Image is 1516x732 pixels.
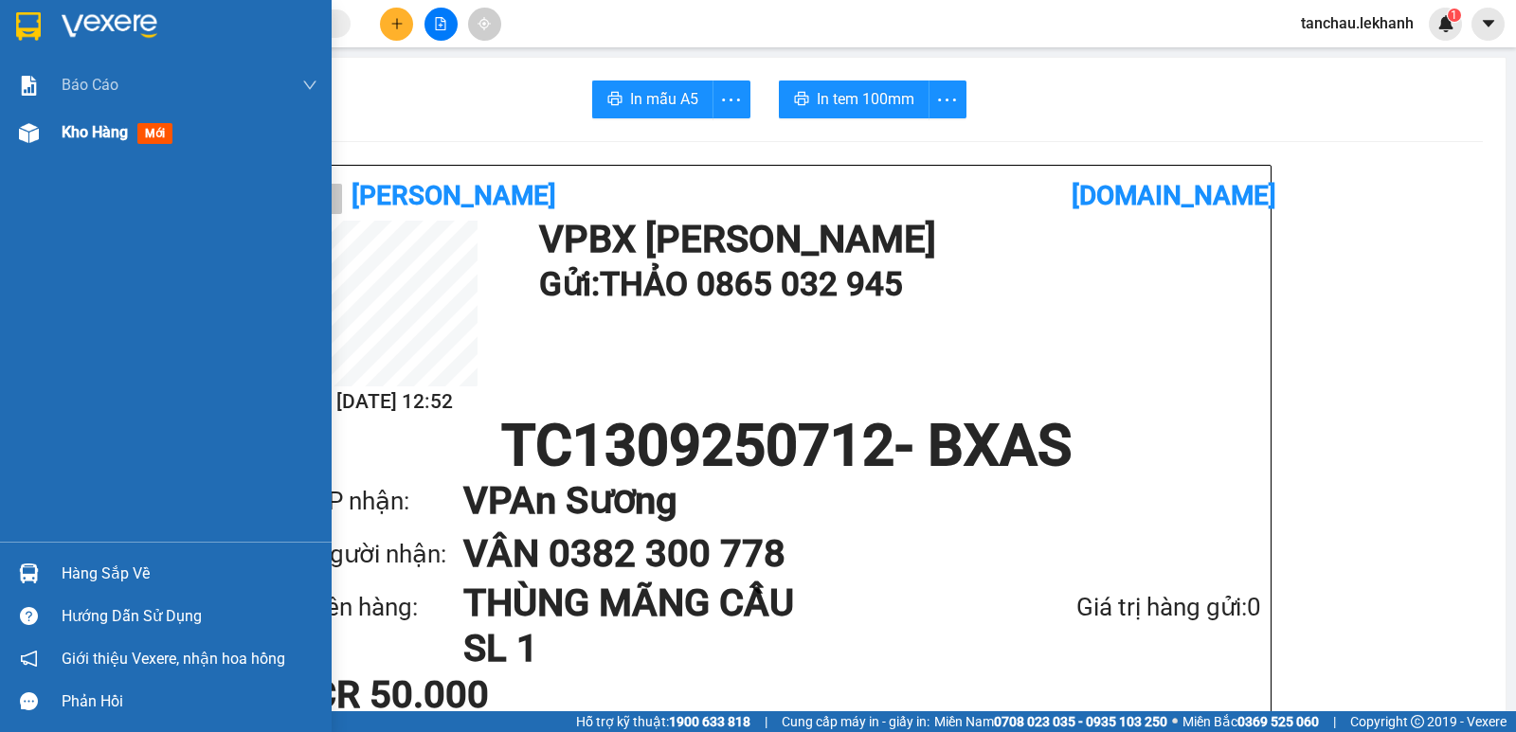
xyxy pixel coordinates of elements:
[424,8,458,41] button: file-add
[1451,9,1457,22] span: 1
[539,259,1252,311] h1: Gửi: THẢO 0865 032 945
[1480,15,1497,32] span: caret-down
[1182,711,1319,732] span: Miền Bắc
[1448,9,1461,22] sup: 1
[312,588,463,627] div: Tên hàng:
[929,88,966,112] span: more
[352,180,556,211] b: [PERSON_NAME]
[20,692,38,710] span: message
[817,87,914,111] span: In tem 100mm
[312,535,463,574] div: Người nhận:
[994,714,1167,729] strong: 0708 023 035 - 0935 103 250
[713,88,749,112] span: more
[765,711,767,732] span: |
[1411,715,1424,728] span: copyright
[62,560,317,588] div: Hàng sắp về
[19,76,39,96] img: solution-icon
[934,711,1167,732] span: Miền Nam
[1237,714,1319,729] strong: 0369 525 060
[463,474,1223,527] h1: VP An Sương
[929,80,966,118] button: more
[62,602,317,631] div: Hướng dẫn sử dụng
[1333,711,1336,732] span: |
[1471,8,1505,41] button: caret-down
[463,580,976,626] h1: THÙNG MÃNG CẦU
[62,647,285,670] span: Giới thiệu Vexere, nhận hoa hồng
[1072,180,1276,211] b: [DOMAIN_NAME]
[19,123,39,143] img: warehouse-icon
[20,650,38,668] span: notification
[463,527,1223,580] h1: VÂN 0382 300 778
[607,91,623,109] span: printer
[1172,718,1178,725] span: ⚪️
[779,80,929,118] button: printerIn tem 100mm
[62,73,118,97] span: Báo cáo
[576,711,750,732] span: Hỗ trợ kỹ thuật:
[782,711,929,732] span: Cung cấp máy in - giấy in:
[62,123,128,141] span: Kho hàng
[312,482,463,521] div: VP nhận:
[312,418,1261,474] h1: TC1309250712 - BXAS
[302,78,317,93] span: down
[312,386,478,418] h2: [DATE] 12:52
[794,91,809,109] span: printer
[478,17,491,30] span: aim
[713,80,750,118] button: more
[468,8,501,41] button: aim
[137,123,172,144] span: mới
[380,8,413,41] button: plus
[592,80,713,118] button: printerIn mẫu A5
[20,607,38,625] span: question-circle
[390,17,404,30] span: plus
[16,12,41,41] img: logo-vxr
[630,87,698,111] span: In mẫu A5
[1437,15,1454,32] img: icon-new-feature
[19,563,39,583] img: warehouse-icon
[1286,11,1429,35] span: tanchau.lekhanh
[669,714,750,729] strong: 1900 633 818
[434,17,447,30] span: file-add
[312,676,625,714] div: CR 50.000
[62,687,317,716] div: Phản hồi
[463,626,976,671] h1: SL 1
[539,221,1252,259] h1: VP BX [PERSON_NAME]
[976,588,1261,627] div: Giá trị hàng gửi: 0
